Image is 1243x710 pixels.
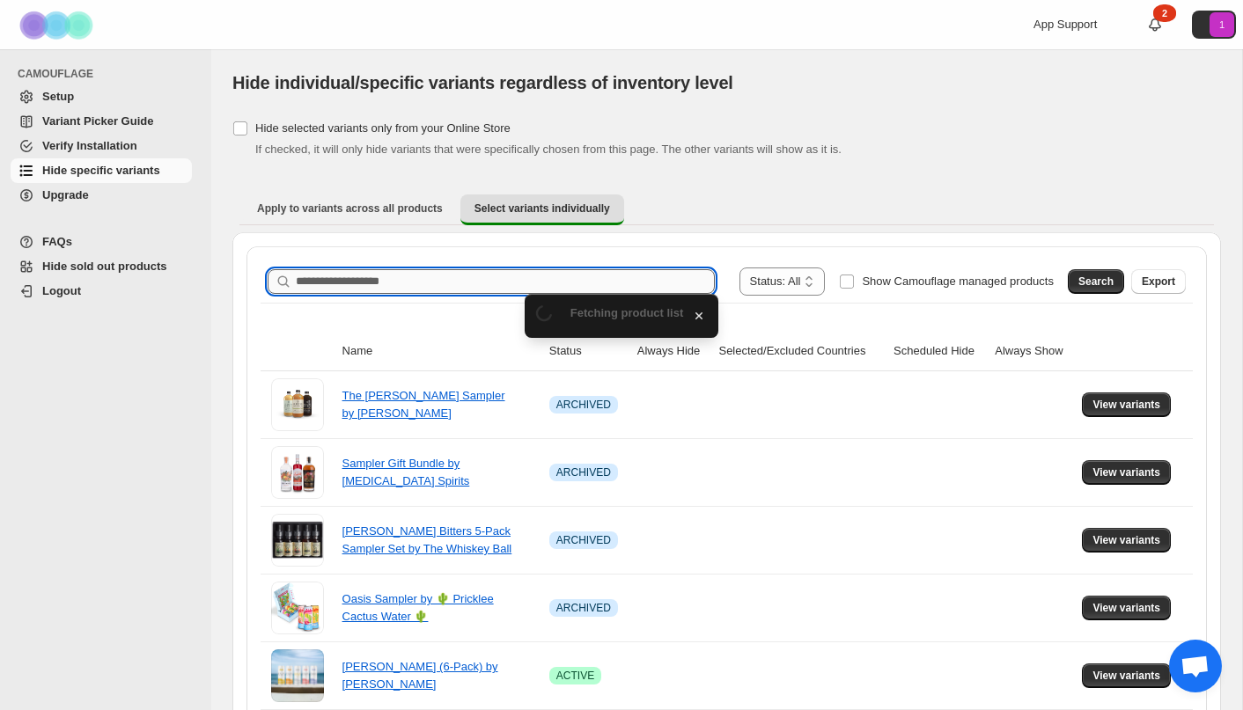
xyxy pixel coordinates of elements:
a: The [PERSON_NAME] Sampler by [PERSON_NAME] [342,389,505,420]
img: Sampler Gift Bundle by Abstinence Spirits [271,446,324,499]
span: View variants [1092,533,1160,547]
img: Leilo Sampler (6-Pack) by Leilo [271,649,324,702]
button: View variants [1082,528,1171,553]
span: Apply to variants across all products [257,201,443,216]
a: Open chat [1169,640,1222,692]
a: Hide sold out products [11,254,192,279]
span: Show Camouflage managed products [862,274,1054,288]
span: Setup [42,90,74,103]
a: Setup [11,84,192,109]
span: View variants [1092,465,1160,479]
span: View variants [1092,669,1160,683]
a: 2 [1146,16,1164,33]
a: FAQs [11,230,192,254]
text: 1 [1219,19,1225,30]
button: Select variants individually [460,194,624,225]
a: Variant Picker Guide [11,109,192,134]
a: Sampler Gift Bundle by [MEDICAL_DATA] Spirits [342,457,470,487]
a: Upgrade [11,183,192,208]
span: ARCHIVED [556,465,611,479]
a: Verify Installation [11,134,192,158]
span: FAQs [42,235,72,248]
button: Export [1131,269,1186,294]
span: ARCHIVED [556,601,611,615]
button: Search [1068,269,1124,294]
span: Upgrade [42,188,89,201]
span: ARCHIVED [556,533,611,547]
span: Verify Installation [42,139,137,152]
button: View variants [1082,596,1171,620]
th: Status [544,332,632,371]
button: Apply to variants across all products [243,194,457,223]
span: Hide selected variants only from your Online Store [255,121,511,135]
button: View variants [1082,392,1171,417]
img: Oasis Sampler by 🌵 Pricklee Cactus Water 🌵 [271,582,324,634]
span: Search [1078,274,1114,289]
span: Avatar with initials 1 [1210,12,1234,37]
span: View variants [1092,601,1160,615]
span: Hide sold out products [42,260,167,273]
span: View variants [1092,398,1160,412]
th: Scheduled Hide [888,332,989,371]
div: 2 [1153,4,1176,22]
img: Camouflage [14,1,102,49]
button: View variants [1082,663,1171,688]
button: Avatar with initials 1 [1192,11,1236,39]
span: Hide individual/specific variants regardless of inventory level [232,73,733,92]
a: [PERSON_NAME] Bitters 5-Pack Sampler Set by The Whiskey Ball [342,524,512,555]
button: View variants [1082,460,1171,485]
span: Hide specific variants [42,164,160,177]
span: Variant Picker Guide [42,114,153,128]
span: Logout [42,284,81,297]
a: Logout [11,279,192,304]
img: King Floyd's Bitters 5-Pack Sampler Set by The Whiskey Ball [271,514,324,567]
a: [PERSON_NAME] (6-Pack) by [PERSON_NAME] [342,660,498,691]
th: Name [337,332,544,371]
span: If checked, it will only hide variants that were specifically chosen from this page. The other va... [255,143,842,156]
th: Always Hide [632,332,714,371]
th: Always Show [989,332,1077,371]
span: Fetching product list [570,306,684,319]
span: Select variants individually [474,201,610,216]
span: ARCHIVED [556,398,611,412]
th: Selected/Excluded Countries [713,332,888,371]
span: CAMOUFLAGE [18,67,199,81]
a: Oasis Sampler by 🌵 Pricklee Cactus Water 🌵 [342,592,494,623]
a: Hide specific variants [11,158,192,183]
span: App Support [1033,18,1097,31]
span: Export [1142,274,1175,289]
